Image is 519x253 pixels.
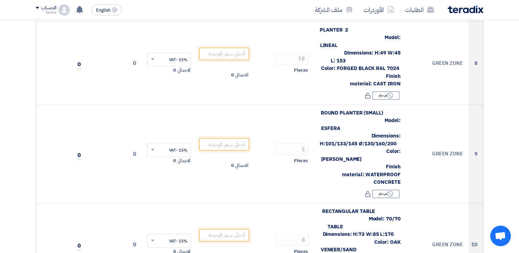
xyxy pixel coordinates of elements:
span: 0 [78,242,81,250]
span: ROUND PLANTER (SMALL) Model: ESFERA Dimensions: H:101/133/145 Ø:130/160/200 Color: [PERSON_NAME] ... [320,109,400,186]
div: غير متاح [372,91,400,100]
input: أدخل سعر الوحدة [199,138,249,150]
td: 9 [468,105,483,203]
td: GREEN ZONE [406,22,468,105]
div: Samia [36,11,56,14]
span: 0 [78,60,81,69]
input: أدخل سعر الوحدة [199,229,249,241]
a: الأوردرات [358,2,400,18]
a: ملف الشركة [309,2,358,18]
span: 0 [173,67,176,74]
td: 8 [468,22,483,105]
button: English [92,4,122,15]
span: Pieces [294,157,308,164]
span: 0 [173,157,176,164]
span: 0 [78,151,81,160]
ng-select: VAT [147,234,191,248]
span: PLANTER 2 Model: LINEAL Dimensions: H:49 W:45 L: 153 Color: FORGED BLACK RAL 7024 Finish material... [320,26,400,88]
a: الطلبات [400,2,439,18]
a: Open chat [490,226,511,246]
input: أدخل سعر الوحدة [199,48,249,60]
span: 0 [231,162,234,169]
td: GREEN ZONE [406,105,468,203]
img: Teradix logo [448,5,483,13]
span: Pieces [294,67,308,74]
div: غير متاح [372,190,400,198]
ng-select: VAT [147,52,191,66]
img: profile_test.png [59,4,70,15]
span: الاجمالي [235,162,248,169]
input: RFQ_STEP1.ITEMS.2.AMOUNT_TITLE [274,52,309,65]
ng-select: VAT [147,143,191,157]
span: English [96,8,110,13]
span: 0 [231,72,234,79]
span: الاجمالي [177,157,190,164]
input: RFQ_STEP1.ITEMS.2.AMOUNT_TITLE [274,143,309,155]
td: 0 [86,22,142,105]
td: 0 [86,105,142,203]
span: الاجمالي [177,67,190,74]
span: الاجمالي [235,72,248,79]
input: RFQ_STEP1.ITEMS.2.AMOUNT_TITLE [274,234,309,246]
div: الحساب [41,5,56,11]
